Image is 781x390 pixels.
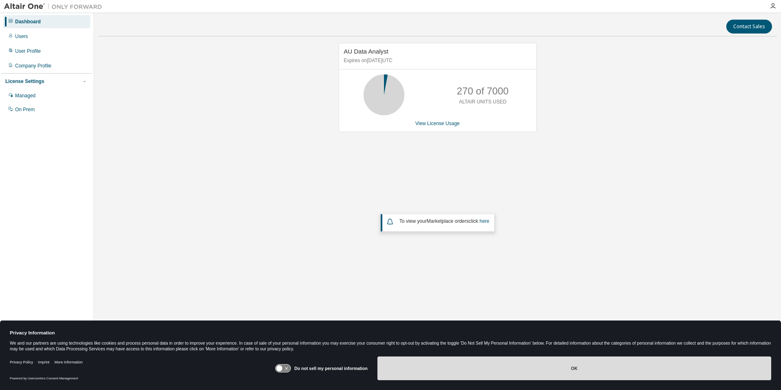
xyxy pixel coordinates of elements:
[5,78,44,85] div: License Settings
[399,218,489,224] span: To view your click
[480,218,489,224] a: here
[15,63,51,69] div: Company Profile
[344,57,529,64] p: Expires on [DATE] UTC
[415,121,460,126] a: View License Usage
[457,84,509,98] p: 270 of 7000
[344,48,388,55] span: AU Data Analyst
[4,2,106,11] img: Altair One
[427,218,469,224] em: Marketplace orders
[459,99,507,105] p: ALTAIR UNITS USED
[15,18,41,25] div: Dashboard
[15,92,36,99] div: Managed
[15,48,41,54] div: User Profile
[15,106,35,113] div: On Prem
[15,33,28,40] div: Users
[726,20,772,34] button: Contact Sales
